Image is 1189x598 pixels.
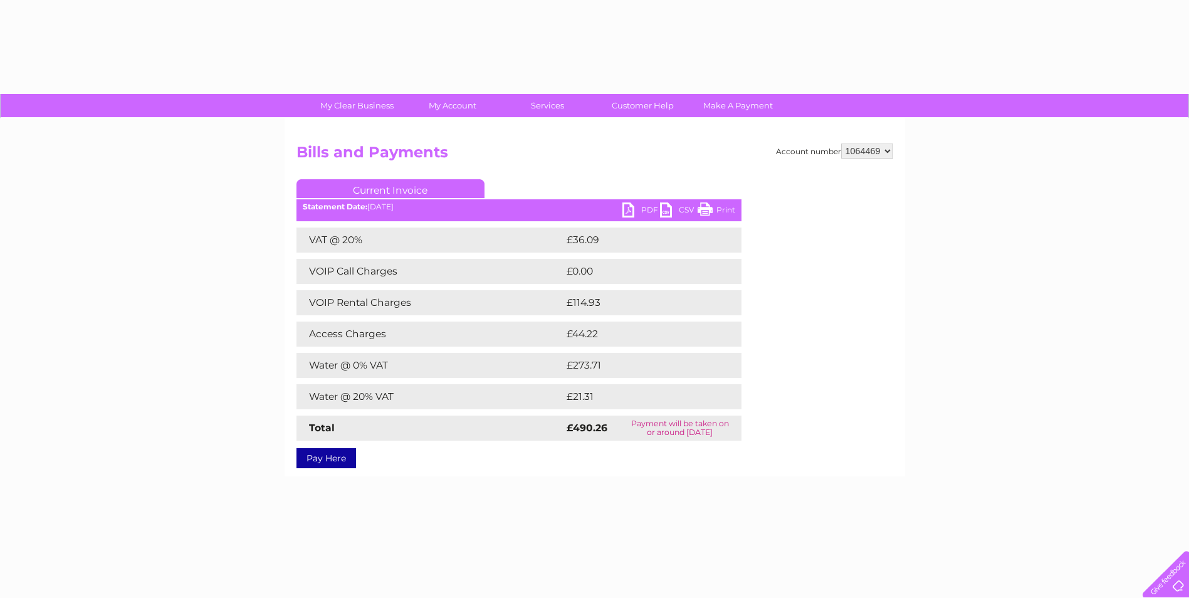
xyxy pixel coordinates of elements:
a: CSV [660,202,698,221]
td: £0.00 [563,259,713,284]
td: £273.71 [563,353,718,378]
td: Water @ 20% VAT [296,384,563,409]
td: VOIP Rental Charges [296,290,563,315]
a: Current Invoice [296,179,485,198]
div: [DATE] [296,202,741,211]
td: £36.09 [563,228,717,253]
a: Print [698,202,735,221]
td: Payment will be taken on or around [DATE] [619,416,741,441]
strong: £490.26 [567,422,607,434]
td: Water @ 0% VAT [296,353,563,378]
td: Access Charges [296,322,563,347]
a: My Account [401,94,504,117]
td: VAT @ 20% [296,228,563,253]
td: £114.93 [563,290,718,315]
strong: Total [309,422,335,434]
a: PDF [622,202,660,221]
h2: Bills and Payments [296,144,893,167]
div: Account number [776,144,893,159]
a: Make A Payment [686,94,790,117]
a: Customer Help [591,94,694,117]
b: Statement Date: [303,202,367,211]
a: Services [496,94,599,117]
td: £44.22 [563,322,716,347]
a: My Clear Business [305,94,409,117]
a: Pay Here [296,448,356,468]
td: VOIP Call Charges [296,259,563,284]
td: £21.31 [563,384,713,409]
